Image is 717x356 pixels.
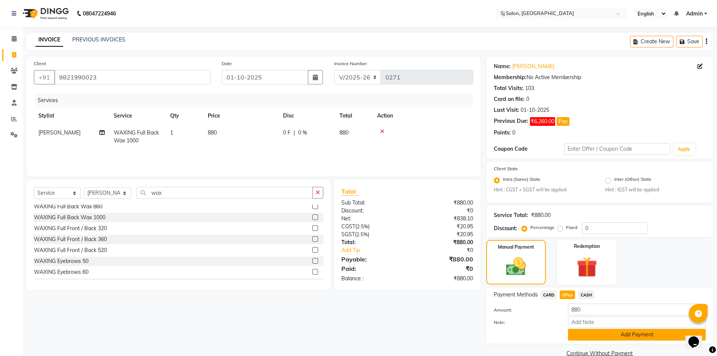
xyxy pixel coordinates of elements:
div: ₹880.00 [531,211,551,219]
div: ( ) [336,223,407,231]
th: Price [203,107,279,124]
div: Discount: [336,207,407,215]
div: Card on file: [494,95,525,103]
div: Services [35,93,479,107]
div: Last Visit: [494,106,519,114]
span: CGST [341,223,355,230]
div: 01-10-2025 [521,106,549,114]
div: WAXING Full Back Wax 860 [34,203,102,211]
th: Action [373,107,473,124]
div: WAXING Full Back Wax 1000 [34,214,105,222]
div: Sub Total: [336,199,407,207]
div: 0 [512,129,515,137]
div: Membership: [494,73,527,81]
div: WAXING Eyebrows 80 [34,279,88,287]
a: Add Tip [336,246,419,254]
div: 0 [526,95,529,103]
span: GPay [560,290,575,299]
div: Previous Due: [494,117,528,126]
div: WAXING Full Front / Back 320 [34,225,107,232]
div: ₹0 [407,264,479,273]
span: CASH [578,290,594,299]
div: ₹880.00 [407,238,479,246]
span: | [294,129,295,137]
div: ₹880.00 [407,199,479,207]
button: Create New [630,36,673,47]
label: Manual Payment [498,244,534,251]
div: Paid: [336,264,407,273]
span: 2.5% [356,231,368,237]
div: Name: [494,63,511,70]
div: Payable: [336,255,407,264]
a: PREVIOUS INVOICES [72,36,125,43]
div: ₹838.10 [407,215,479,223]
th: Total [335,107,373,124]
label: Note: [488,319,563,326]
th: Service [109,107,166,124]
button: Add Payment [568,329,706,341]
th: Stylist [34,107,109,124]
label: Invoice Number [334,60,367,67]
input: Search by Name/Mobile/Email/Code [54,70,210,84]
span: 1 [170,129,173,136]
a: INVOICE [35,33,63,47]
span: 0 % [298,129,307,137]
div: Net: [336,215,407,223]
label: Client [34,60,46,67]
label: Fixed [566,224,577,231]
div: ₹0 [419,246,479,254]
input: Enter Offer / Coupon Code [564,143,670,155]
div: WAXING Eyebrows 60 [34,268,88,276]
th: Qty [166,107,203,124]
small: Hint : IGST will be applied [605,186,706,193]
input: Search or Scan [137,187,313,199]
span: WAXING Full Back Wax 1000 [114,129,159,144]
img: _gift.svg [570,254,604,280]
img: logo [19,3,71,24]
label: Intra (Same) State [503,176,540,185]
div: Total Visits: [494,84,524,92]
input: Add Note [568,316,706,328]
div: ( ) [336,231,407,238]
div: Total: [336,238,407,246]
div: ₹880.00 [407,275,479,283]
span: 880 [339,129,349,136]
img: _cash.svg [500,255,532,278]
label: Date [222,60,232,67]
label: Client State [494,165,518,172]
span: Payment Methods [494,291,538,299]
label: Inter (Other) State [614,176,652,185]
span: Total [341,188,359,196]
div: ₹20.95 [407,231,479,238]
span: SGST [341,231,355,238]
iframe: chat widget [685,326,709,348]
div: ₹20.95 [407,223,479,231]
div: WAXING Full Front / Back 360 [34,235,107,243]
label: Amount: [488,307,563,313]
span: [PERSON_NAME] [38,129,81,136]
a: [PERSON_NAME] [512,63,554,70]
small: Hint : CGST + SGST will be applied [494,186,594,193]
div: WAXING Eyebrows 50 [34,257,88,265]
div: Points: [494,129,511,137]
button: Pay [557,117,569,126]
label: Percentage [530,224,554,231]
button: +91 [34,70,55,84]
div: Discount: [494,225,517,232]
div: Service Total: [494,211,528,219]
button: Apply [673,144,695,155]
span: CARD [541,290,557,299]
span: Admin [686,10,703,18]
span: 0 F [283,129,291,137]
div: No Active Membership [494,73,706,81]
div: 103 [525,84,534,92]
div: Balance : [336,275,407,283]
th: Disc [279,107,335,124]
div: Coupon Code [494,145,565,153]
label: Redemption [574,243,600,250]
span: 880 [208,129,217,136]
span: 2.5% [357,223,368,229]
input: Amount [568,304,706,315]
div: ₹0 [407,207,479,215]
span: ₹6,260.00 [530,117,555,126]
